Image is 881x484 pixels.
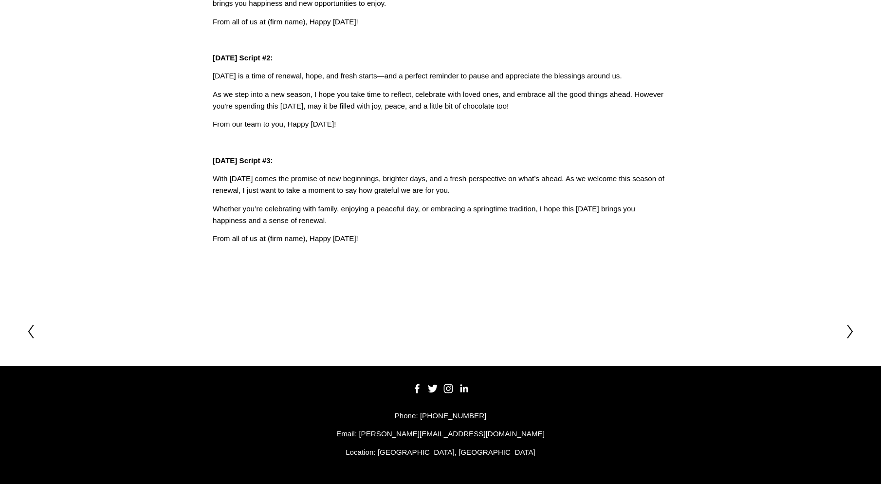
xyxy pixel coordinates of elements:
a: LinkedIn [459,384,469,393]
p: From our team to you, Happy [DATE]! [213,118,668,130]
strong: [DATE] Script #2: [213,54,273,62]
p: From all of us at (firm name), Happy [DATE]! [213,16,668,28]
strong: [DATE] Script #3: [213,156,273,165]
p: Email: [PERSON_NAME][EMAIL_ADDRESS][DOMAIN_NAME] [26,428,854,440]
p: As we step into a new season, I hope you take time to reflect, celebrate with loved ones, and emb... [213,89,668,112]
p: From all of us at (firm name), Happy [DATE]! [213,233,668,244]
p: [DATE] is a time of renewal, hope, and fresh starts—and a perfect reminder to pause and appreciat... [213,70,668,82]
a: Instagram [443,384,453,393]
p: Phone: [PHONE_NUMBER] [26,410,854,422]
p: Location: [GEOGRAPHIC_DATA], [GEOGRAPHIC_DATA] [26,447,854,458]
p: Whether you’re celebrating with family, enjoying a peaceful day, or embracing a springtime tradit... [213,203,668,227]
a: Facebook [412,384,422,393]
p: With [DATE] comes the promise of new beginnings, brighter days, and a fresh perspective on what’s... [213,173,668,197]
a: Twitter [428,384,438,393]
